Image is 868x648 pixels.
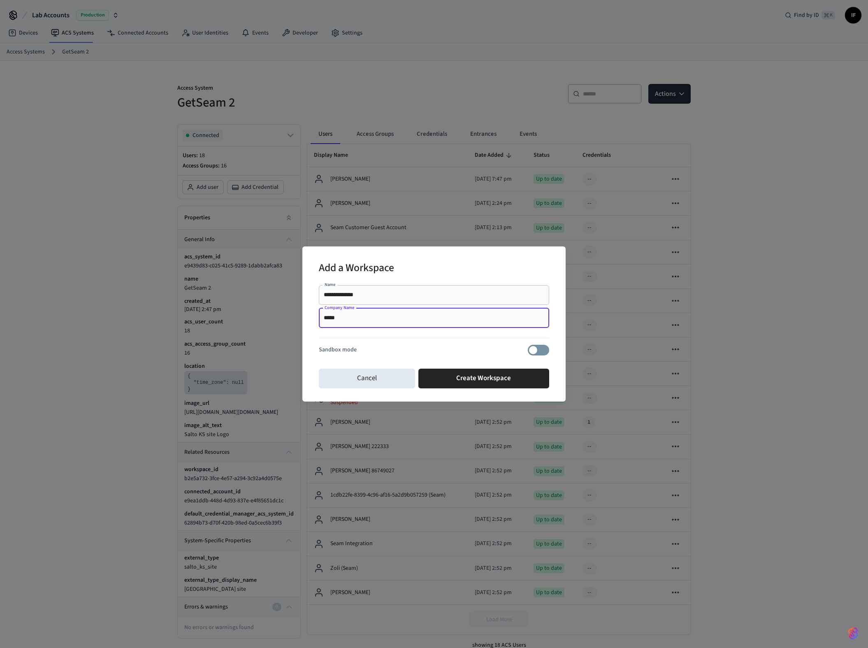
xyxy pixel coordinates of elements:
button: Create Workspace [418,369,550,388]
h2: Add a Workspace [319,256,394,281]
button: Cancel [319,369,415,388]
label: Name [325,281,335,288]
label: Company Name [325,304,354,311]
p: Sandbox mode [319,346,357,354]
img: SeamLogoGradient.69752ec5.svg [848,627,858,640]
